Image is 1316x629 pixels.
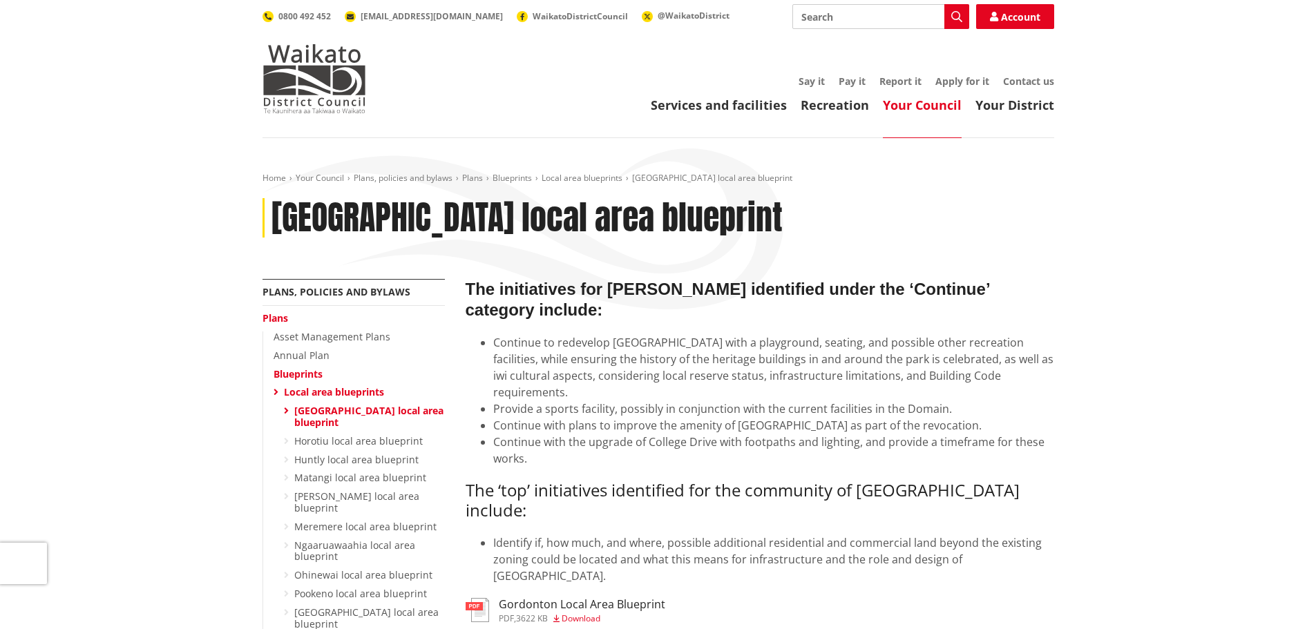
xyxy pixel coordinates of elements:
[493,535,1042,583] span: Identify if, how much, and where, possible additional residential and commercial land beyond the ...
[799,75,825,88] a: Say it
[294,453,419,466] a: Huntly local area blueprint
[263,173,1054,184] nav: breadcrumb
[294,434,423,447] a: Horotiu local area blueprint
[274,330,390,343] a: Asset Management Plans
[294,471,426,484] a: Matangi local area blueprint
[493,400,1054,417] li: Provide a sports facility, possibly in conjunction with the current facilities in the Domain.
[499,612,514,624] span: pdf
[271,198,783,238] h1: [GEOGRAPHIC_DATA] local area blueprint
[493,334,1054,400] li: Continue to redevelop [GEOGRAPHIC_DATA] with a playground, seating, and possible other recreation...
[542,172,622,184] a: Local area blueprints
[499,598,665,611] h3: Gordonton Local Area Blueprint
[263,172,286,184] a: Home
[651,97,787,113] a: Services and facilities
[976,4,1054,29] a: Account
[263,10,331,22] a: 0800 492 452
[263,311,288,325] a: Plans
[466,598,489,622] img: document-pdf.svg
[361,10,503,22] span: [EMAIL_ADDRESS][DOMAIN_NAME]
[879,75,922,88] a: Report it
[632,172,792,184] span: [GEOGRAPHIC_DATA] local area blueprint
[462,172,483,184] a: Plans
[493,434,1054,467] li: Continue with the upgrade of College Drive with footpaths and lighting, and provide a timeframe f...
[345,10,503,22] a: [EMAIL_ADDRESS][DOMAIN_NAME]
[294,587,427,600] a: Pookeno local area blueprint
[294,490,419,514] a: [PERSON_NAME] local area blueprint
[883,97,962,113] a: Your Council
[274,349,330,362] a: Annual Plan
[354,172,452,184] a: Plans, policies and bylaws
[839,75,866,88] a: Pay it
[533,10,628,22] span: WaikatoDistrictCouncil
[562,612,600,624] span: Download
[294,520,437,533] a: Meremere local area blueprint
[466,280,990,319] span: The initiatives for [PERSON_NAME] identified under the ‘Continue’ category include:
[294,539,415,563] a: Ngaaruawaahia local area blueprint
[499,615,665,623] div: ,
[466,481,1054,521] h3: The ‘top’ initiatives identified for the community of [GEOGRAPHIC_DATA] include:
[278,10,331,22] span: 0800 492 452
[658,10,729,21] span: @WaikatoDistrict
[516,612,548,624] span: 3622 KB
[294,568,432,581] a: Ohinewai local area blueprint
[642,10,729,21] a: @WaikatoDistrict
[801,97,869,113] a: Recreation
[274,367,323,380] a: Blueprints
[263,44,366,113] img: Waikato District Council - Te Kaunihera aa Takiwaa o Waikato
[792,4,969,29] input: Search input
[284,385,384,398] a: Local area blueprints
[1003,75,1054,88] a: Contact us
[263,285,410,298] a: Plans, policies and bylaws
[935,75,989,88] a: Apply for it
[493,417,1054,434] li: Continue with plans to improve the amenity of [GEOGRAPHIC_DATA] as part of the revocation.
[466,598,665,623] a: Gordonton Local Area Blueprint pdf,3622 KB Download
[517,10,628,22] a: WaikatoDistrictCouncil
[296,172,344,184] a: Your Council
[493,172,532,184] a: Blueprints
[294,404,444,429] a: [GEOGRAPHIC_DATA] local area blueprint
[975,97,1054,113] a: Your District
